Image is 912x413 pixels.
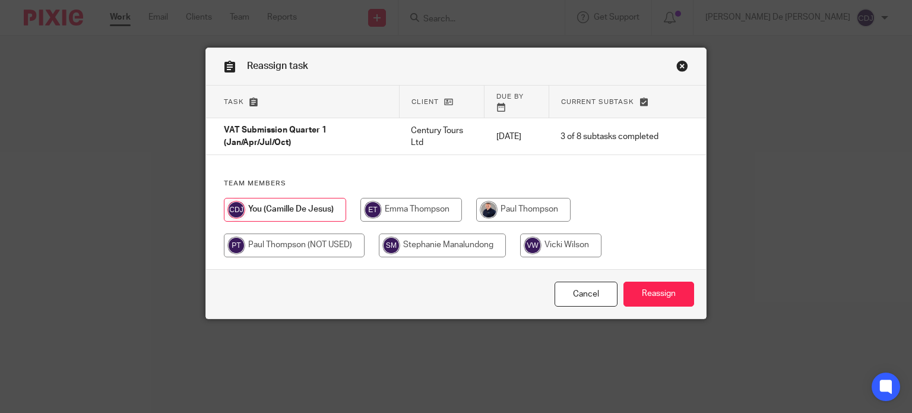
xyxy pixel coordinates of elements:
[496,131,537,143] p: [DATE]
[247,61,308,71] span: Reassign task
[496,93,524,100] span: Due by
[411,125,473,149] p: Century Tours Ltd
[411,99,439,105] span: Client
[224,127,327,147] span: VAT Submission Quarter 1 (Jan/Apr/Jul/Oct)
[561,99,634,105] span: Current subtask
[623,282,694,307] input: Reassign
[549,118,670,155] td: 3 of 8 subtasks completed
[555,282,617,307] a: Close this dialog window
[676,60,688,76] a: Close this dialog window
[224,99,244,105] span: Task
[224,179,689,188] h4: Team members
